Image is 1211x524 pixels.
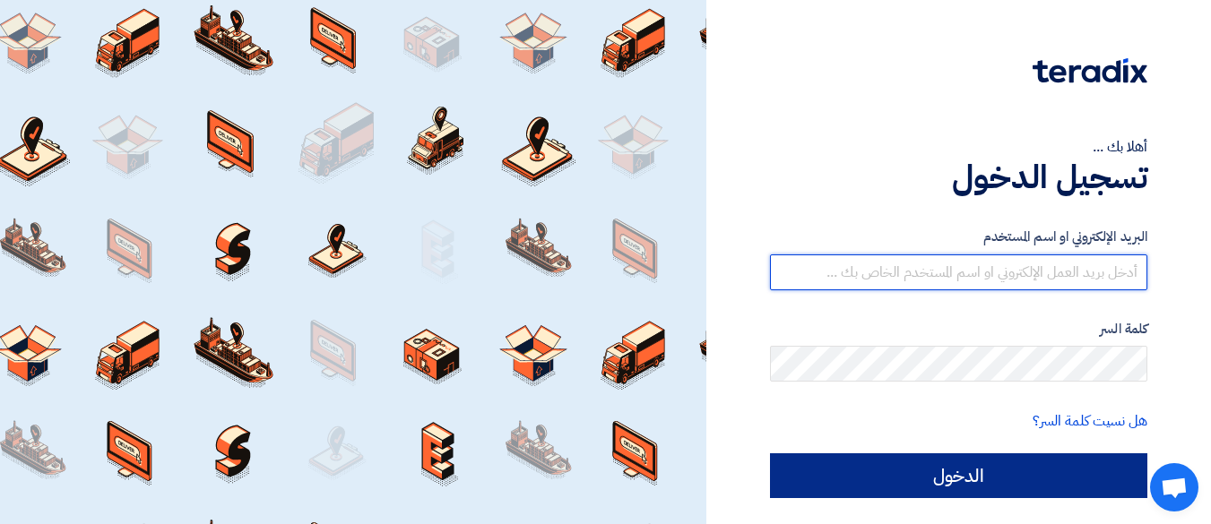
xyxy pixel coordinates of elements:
h1: تسجيل الدخول [770,158,1147,197]
input: الدخول [770,453,1147,498]
label: البريد الإلكتروني او اسم المستخدم [770,227,1147,247]
a: دردشة مفتوحة [1150,463,1198,511]
label: كلمة السر [770,319,1147,339]
input: أدخل بريد العمل الإلكتروني او اسم المستخدم الخاص بك ... [770,254,1147,290]
div: أهلا بك ... [770,136,1147,158]
a: هل نسيت كلمة السر؟ [1033,410,1147,432]
img: Teradix logo [1033,58,1147,83]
